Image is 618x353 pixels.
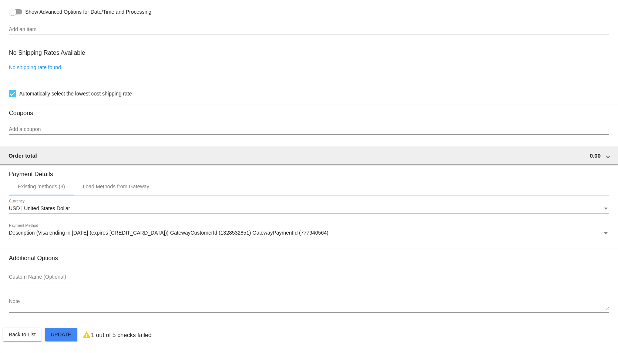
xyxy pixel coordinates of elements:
[25,8,151,16] span: Show Advanced Options for Date/Time and Processing
[82,330,91,339] mat-icon: warning
[9,205,70,211] span: USD | United States Dollar
[590,152,601,159] span: 0.00
[9,127,609,132] input: Add a coupon
[9,45,85,61] h3: No Shipping Rates Available
[3,328,41,341] button: Back to List
[9,255,609,262] h3: Additional Options
[45,328,77,341] button: Update
[83,184,150,189] div: Load Methods from Gateway
[9,104,609,117] h3: Coupons
[9,332,36,337] span: Back to List
[19,89,132,98] span: Automatically select the lowest cost shipping rate
[9,206,609,212] mat-select: Currency
[9,274,75,280] input: Custom Name (Optional)
[9,230,328,236] span: Description (Visa ending in [DATE] (expires [CREDIT_CARD_DATA])) GatewayCustomerId (1328532851) G...
[91,332,152,339] p: 1 out of 5 checks failed
[18,184,65,189] div: Existing methods (3)
[9,27,609,33] input: Add an item
[9,230,609,236] mat-select: Payment Method
[9,152,37,159] span: Order total
[9,165,609,178] h3: Payment Details
[9,64,61,70] a: No shipping rate found
[51,332,71,337] span: Update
